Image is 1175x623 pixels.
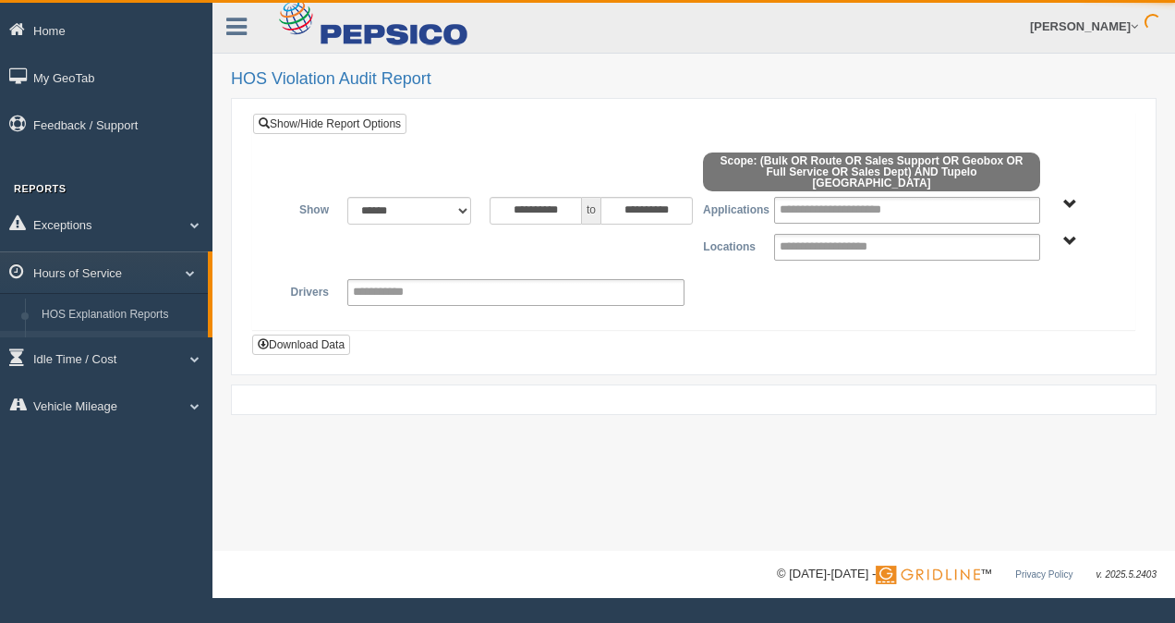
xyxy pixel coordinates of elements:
[231,70,1157,89] h2: HOS Violation Audit Report
[1096,569,1157,580] span: v. 2025.5.2403
[1015,569,1072,580] a: Privacy Policy
[582,197,600,225] span: to
[267,279,338,301] label: Drivers
[33,331,208,364] a: HOS Violation Audit Reports
[267,197,338,219] label: Show
[876,566,980,584] img: Gridline
[694,234,765,256] label: Locations
[252,335,350,355] button: Download Data
[703,153,1040,191] span: Scope: (Bulk OR Route OR Sales Support OR Geobox OR Full Service OR Sales Dept) AND Tupelo [GEOGR...
[253,114,406,134] a: Show/Hide Report Options
[777,565,1157,584] div: © [DATE]-[DATE] - ™
[694,197,765,219] label: Applications
[33,299,208,332] a: HOS Explanation Reports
